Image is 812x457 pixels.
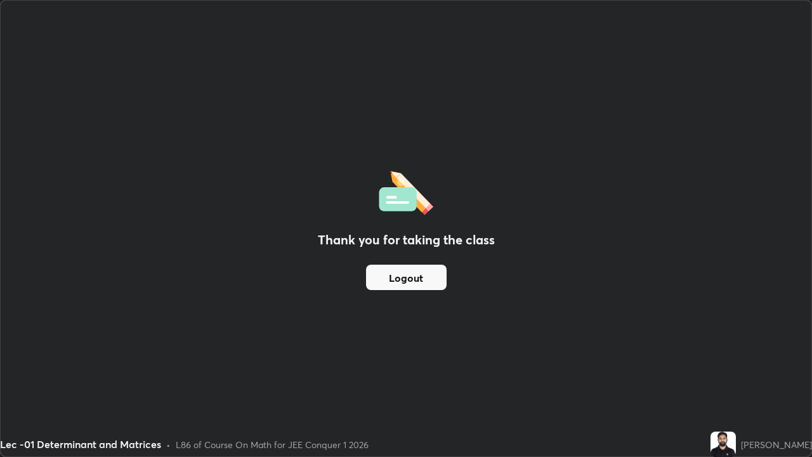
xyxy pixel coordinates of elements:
[318,230,495,249] h2: Thank you for taking the class
[366,265,447,290] button: Logout
[710,432,736,457] img: 04b9fe4193d640e3920203b3c5aed7f4.jpg
[741,438,812,451] div: [PERSON_NAME]
[176,438,369,451] div: L86 of Course On Math for JEE Conquer 1 2026
[379,167,433,215] img: offlineFeedback.1438e8b3.svg
[166,438,171,451] div: •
